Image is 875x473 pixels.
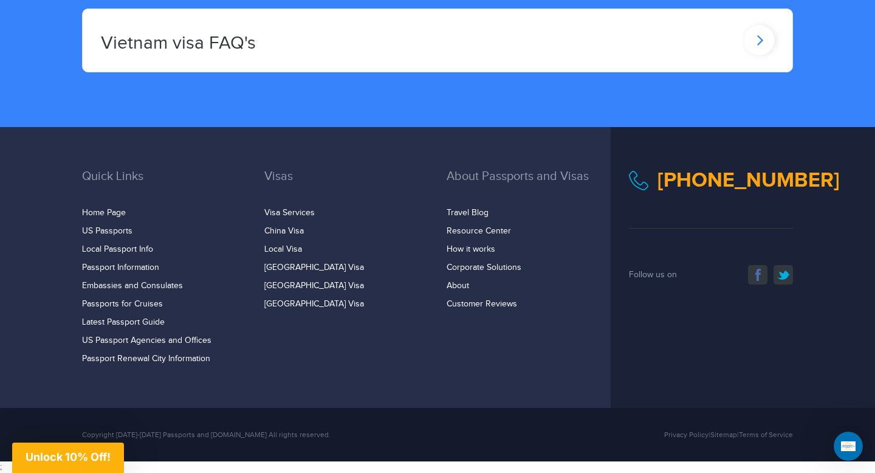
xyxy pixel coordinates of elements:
a: Home Page [82,208,126,218]
a: Visa Services [264,208,315,218]
a: [GEOGRAPHIC_DATA] Visa [264,299,364,309]
a: twitter [774,265,793,285]
div: Copyright [DATE]-[DATE] Passports and [DOMAIN_NAME] All rights reserved. [73,429,559,440]
a: facebook [748,265,767,285]
a: Sitemap [710,430,737,439]
a: Resource Center [447,226,511,236]
div: | | [559,429,802,440]
a: Latest Passport Guide [82,317,165,327]
a: US Passports [82,226,132,236]
a: Customer Reviews [447,299,517,309]
a: Passports for Cruises [82,299,163,309]
a: Local Visa [264,244,302,254]
span: Unlock 10% Off! [26,451,111,463]
a: Embassies and Consulates [82,281,183,291]
span: Follow us on [629,270,677,280]
a: Terms of Service [739,430,793,439]
a: About [447,281,469,291]
a: Passport Information [82,263,159,272]
h3: Visas [264,170,428,201]
a: US Passport Agencies and Offices [82,336,211,345]
iframe: Intercom live chat [834,432,863,461]
h3: Quick Links [82,170,246,201]
a: Privacy Policy [664,430,709,439]
a: Corporate Solutions [447,263,521,272]
h3: About Passports and Visas [447,170,611,201]
a: China Visa [264,226,304,236]
a: [GEOGRAPHIC_DATA] Visa [264,281,364,291]
a: [PHONE_NUMBER] [657,168,840,193]
a: [GEOGRAPHIC_DATA] Visa [264,263,364,272]
a: Travel Blog [447,208,489,218]
h2: Vietnam visa FAQ's [101,33,256,54]
a: Local Passport Info [82,244,153,254]
a: Passport Renewal City Information [82,354,210,364]
a: How it works [447,244,495,254]
div: Unlock 10% Off! [12,443,124,473]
